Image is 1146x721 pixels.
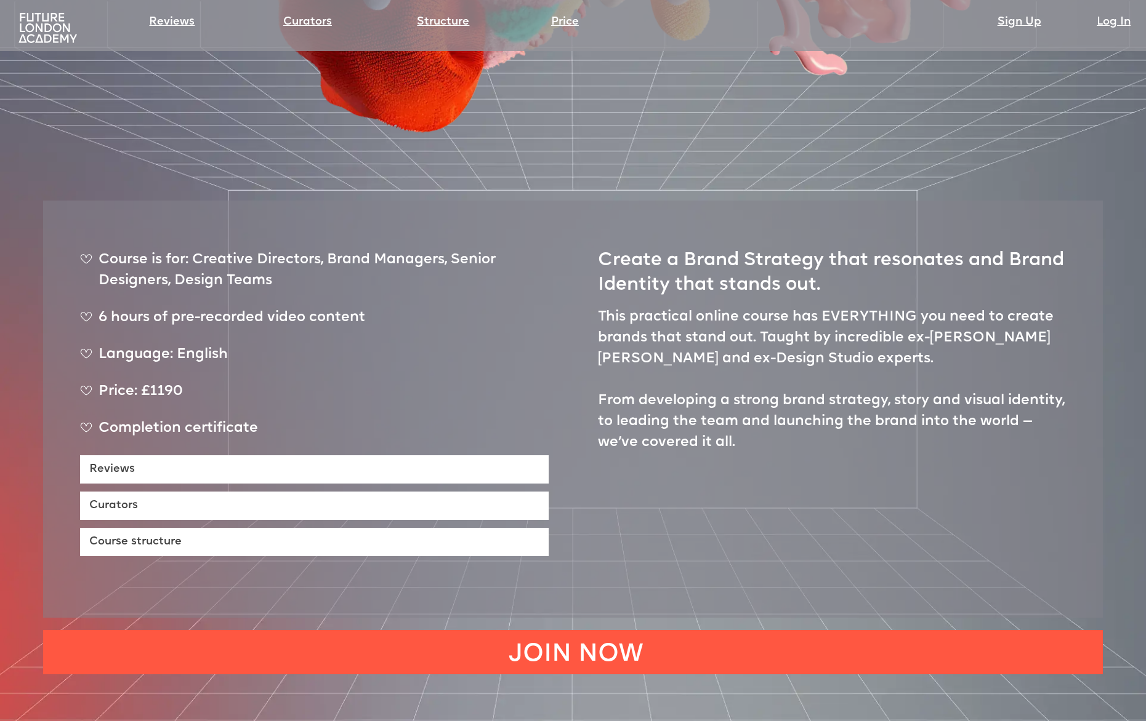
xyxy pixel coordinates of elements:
[551,14,579,31] a: Price
[598,307,1067,453] p: This practical online course has EVERYTHING you need to create brands that stand out. Taught by i...
[80,250,549,301] div: Course is for: Creative Directors, Brand Managers, Senior Designers, Design Teams
[998,14,1041,31] a: Sign Up
[80,381,549,412] div: Price: £1190
[598,237,1067,298] h2: Create a Brand Strategy that resonates and Brand Identity that stands out.
[80,455,549,484] a: Reviews
[80,492,549,520] a: Curators
[80,345,549,375] div: Language: English
[43,630,1103,674] a: JOIN NOW
[283,14,332,31] a: Curators
[80,418,549,449] div: Completion certificate
[80,308,549,338] div: 6 hours of pre-recorded video content
[149,14,195,31] a: Reviews
[417,14,469,31] a: Structure
[1097,14,1131,31] a: Log In
[80,528,549,556] a: Course structure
